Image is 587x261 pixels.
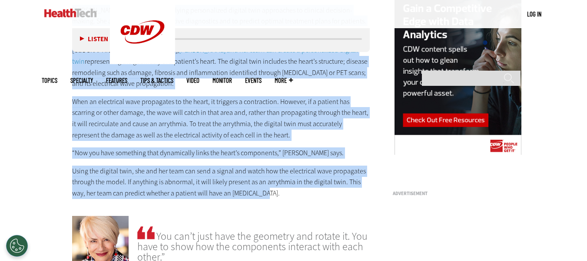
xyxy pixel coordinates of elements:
[72,96,370,140] p: When an electrical wave propagates to the heart, it triggers a contraction. However, if a patient...
[110,57,175,66] a: CDW
[106,77,127,84] a: Features
[186,77,199,84] a: Video
[72,147,370,159] p: “Now you have something that dynamically links the heart’s components,” [PERSON_NAME] says.
[72,166,370,199] p: Using the digital twin, she and her team can send a signal and watch how the electrical wave prop...
[42,77,57,84] span: Topics
[6,235,28,257] div: Cookies Settings
[527,10,541,19] div: User menu
[275,77,293,84] span: More
[140,77,173,84] a: Tips & Tactics
[245,77,262,84] a: Events
[527,10,541,18] a: Log in
[44,9,97,17] img: Home
[6,235,28,257] button: Open Preferences
[212,77,232,84] a: MonITor
[393,191,523,196] h3: Advertisement
[70,77,93,84] span: Specialty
